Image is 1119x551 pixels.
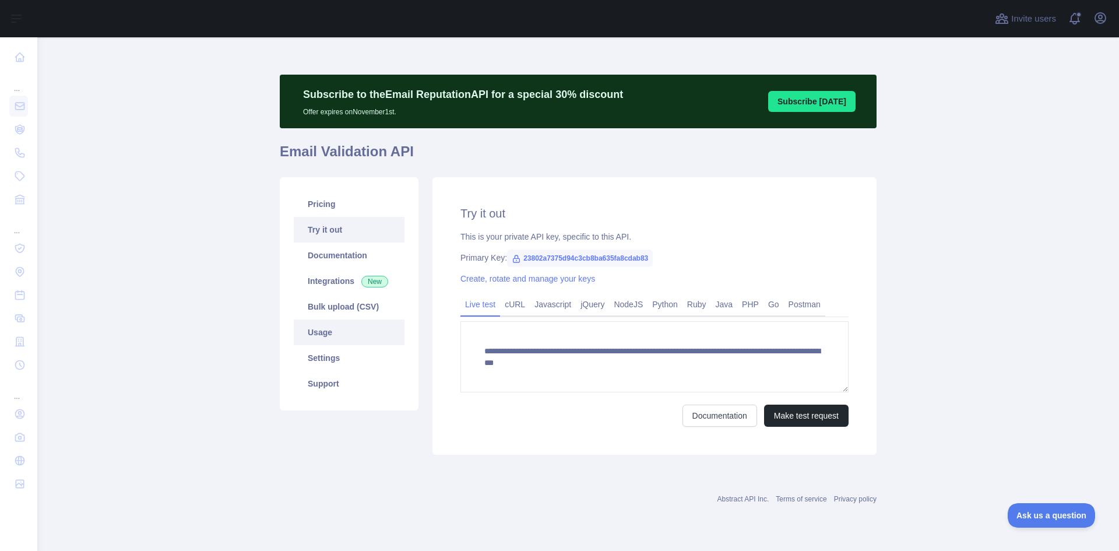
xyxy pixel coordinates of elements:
[9,212,28,236] div: ...
[768,91,856,112] button: Subscribe [DATE]
[737,295,763,314] a: PHP
[711,295,738,314] a: Java
[784,295,825,314] a: Postman
[303,86,623,103] p: Subscribe to the Email Reputation API for a special 30 % discount
[294,191,404,217] a: Pricing
[834,495,877,503] a: Privacy policy
[460,252,849,264] div: Primary Key:
[460,295,500,314] a: Live test
[9,70,28,93] div: ...
[294,243,404,268] a: Documentation
[763,295,784,314] a: Go
[294,217,404,243] a: Try it out
[294,268,404,294] a: Integrations New
[530,295,576,314] a: Javascript
[500,295,530,314] a: cURL
[303,103,623,117] p: Offer expires on November 1st.
[460,205,849,222] h2: Try it out
[1008,503,1096,528] iframe: Toggle Customer Support
[682,295,711,314] a: Ruby
[460,231,849,243] div: This is your private API key, specific to this API.
[776,495,826,503] a: Terms of service
[1011,12,1056,26] span: Invite users
[294,345,404,371] a: Settings
[682,405,757,427] a: Documentation
[9,378,28,401] div: ...
[294,371,404,396] a: Support
[576,295,609,314] a: jQuery
[993,9,1058,28] button: Invite users
[294,320,404,345] a: Usage
[507,250,653,267] span: 23802a7375d94c3cb8ba635fa8cdab83
[280,142,877,170] h1: Email Validation API
[294,294,404,320] a: Bulk upload (CSV)
[764,405,849,427] button: Make test request
[460,274,595,283] a: Create, rotate and manage your keys
[648,295,682,314] a: Python
[361,276,388,287] span: New
[717,495,769,503] a: Abstract API Inc.
[609,295,648,314] a: NodeJS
